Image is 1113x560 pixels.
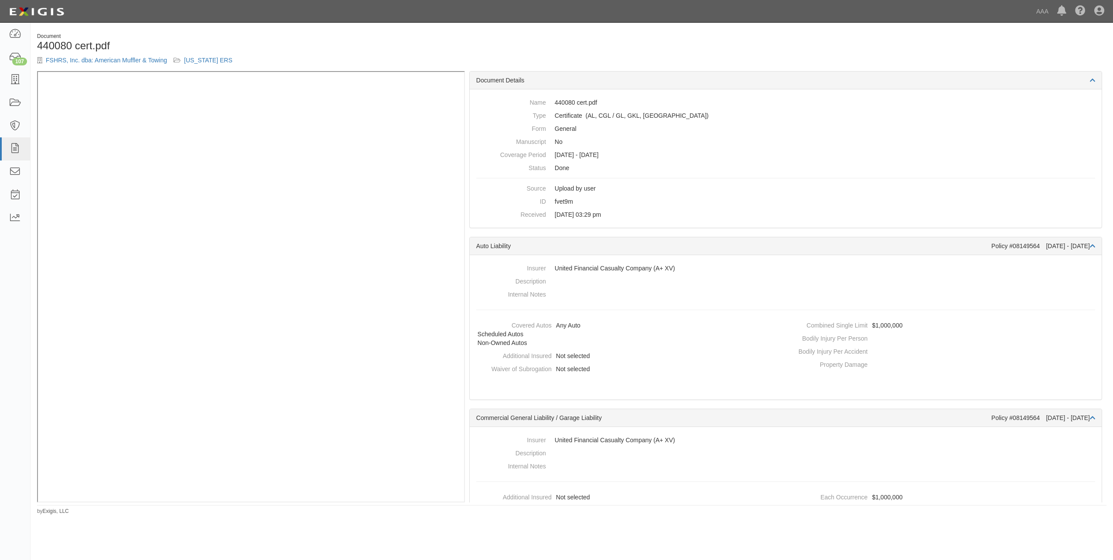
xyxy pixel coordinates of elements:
a: AAA [1032,3,1053,20]
div: Policy #08149564 [DATE] - [DATE] [991,413,1095,422]
a: [US_STATE] ERS [184,57,232,64]
dd: [DATE] - [DATE] [476,148,1095,161]
dt: Name [476,96,546,107]
dt: Status [476,161,546,172]
dt: Insurer [476,434,546,444]
dd: fvet9m [476,195,1095,208]
dd: Any Auto, Scheduled Autos, Non-Owned Autos [473,319,782,349]
dd: 440080 cert.pdf [476,96,1095,109]
dt: Bodily Injury Per Person [789,332,867,343]
dd: United Financial Casualty Company (A+ XV) [476,262,1095,275]
dt: Description [476,275,546,286]
dt: Type [476,109,546,120]
dt: Additional Insured [473,491,552,502]
div: Auto Liability [476,242,991,250]
dt: Additional Insured [473,349,552,360]
dt: Received [476,208,546,219]
dd: Auto Liability Commercial General Liability / Garage Liability Garage Keepers Liability On-Hook [476,109,1095,122]
dt: Coverage Period [476,148,546,159]
div: Policy #08149564 [DATE] - [DATE] [991,242,1095,250]
i: Help Center - Complianz [1075,6,1086,17]
a: Exigis, LLC [43,508,69,514]
dd: Done [476,161,1095,174]
dd: Not selected [473,349,782,362]
dd: No [476,135,1095,148]
div: Document Details [470,72,1102,89]
div: Document [37,33,565,40]
dd: $1,000,000 [789,491,1098,504]
dt: Manuscript [476,135,546,146]
a: FSHRS, Inc. dba: American Muffler & Towing [46,57,167,64]
dd: [DATE] 03:29 pm [476,208,1095,221]
dd: Not selected [473,362,782,376]
dt: Insurer [476,262,546,273]
div: Commercial General Liability / Garage Liability [476,413,991,422]
div: 107 [12,58,27,65]
dd: General [476,122,1095,135]
dt: Internal Notes [476,288,546,299]
dt: Source [476,182,546,193]
dt: Waiver of Subrogation [473,362,552,373]
dt: Bodily Injury Per Accident [789,345,867,356]
img: logo-5460c22ac91f19d4615b14bd174203de0afe785f0fc80cf4dbbc73dc1793850b.png [7,4,67,20]
dt: Form [476,122,546,133]
dt: Internal Notes [476,460,546,471]
small: by [37,508,69,515]
dd: Not selected [473,491,782,504]
dt: ID [476,195,546,206]
dt: Property Damage [789,358,867,369]
dt: Covered Autos [473,319,552,330]
dt: Combined Single Limit [789,319,867,330]
dt: Each Occurrence [789,491,867,502]
dd: $1,000,000 [789,319,1098,332]
dt: Description [476,447,546,458]
dd: United Financial Casualty Company (A+ XV) [476,434,1095,447]
h1: 440080 cert.pdf [37,40,565,51]
dd: Upload by user [476,182,1095,195]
